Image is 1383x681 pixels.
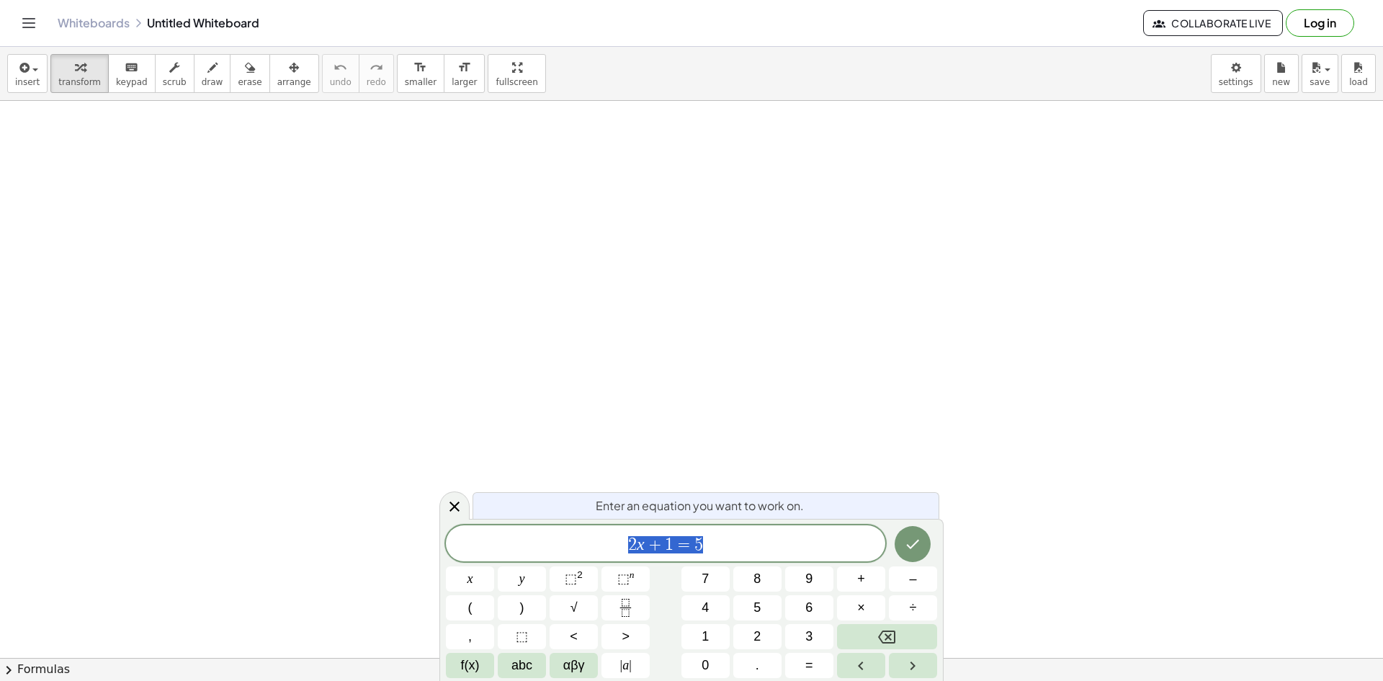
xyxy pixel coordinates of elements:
a: Whiteboards [58,16,130,30]
button: Alphabet [498,653,546,678]
span: ⬚ [617,571,630,586]
span: abc [511,656,532,675]
span: ( [468,598,473,618]
button: fullscreen [488,54,545,93]
span: × [857,598,865,618]
span: keypad [116,77,148,87]
span: + [857,569,865,589]
button: Done [895,526,931,562]
button: undoundo [322,54,359,93]
button: 1 [681,624,730,649]
sup: n [630,569,635,580]
span: arrange [277,77,311,87]
span: new [1272,77,1290,87]
button: Plus [837,566,885,592]
button: Functions [446,653,494,678]
span: > [622,627,630,646]
span: save [1310,77,1330,87]
button: Collaborate Live [1143,10,1283,36]
span: 7 [702,569,709,589]
span: Collaborate Live [1155,17,1271,30]
button: erase [230,54,269,93]
button: Absolute value [601,653,650,678]
button: Times [837,595,885,620]
i: undo [334,59,347,76]
span: < [570,627,578,646]
i: format_size [457,59,471,76]
span: . [756,656,759,675]
sup: 2 [577,569,583,580]
button: 3 [785,624,833,649]
button: x [446,566,494,592]
span: 8 [753,569,761,589]
span: settings [1219,77,1253,87]
button: transform [50,54,109,93]
button: 8 [733,566,782,592]
button: new [1264,54,1299,93]
button: 5 [733,595,782,620]
button: load [1341,54,1376,93]
span: | [620,658,623,672]
button: Fraction [601,595,650,620]
span: 1 [665,536,673,553]
span: = [673,536,694,553]
span: redo [367,77,386,87]
button: ) [498,595,546,620]
span: 2 [753,627,761,646]
span: draw [202,77,223,87]
button: Squared [550,566,598,592]
span: ⬚ [565,571,577,586]
button: 7 [681,566,730,592]
span: erase [238,77,261,87]
span: ⬚ [516,627,528,646]
button: , [446,624,494,649]
button: 0 [681,653,730,678]
button: arrange [269,54,319,93]
button: Greek alphabet [550,653,598,678]
span: transform [58,77,101,87]
span: αβγ [563,656,585,675]
span: 3 [805,627,813,646]
button: format_sizesmaller [397,54,444,93]
button: redoredo [359,54,394,93]
span: 1 [702,627,709,646]
span: ÷ [910,598,917,618]
span: f(x) [461,656,480,675]
button: Square root [550,595,598,620]
button: Superscript [601,566,650,592]
button: scrub [155,54,194,93]
span: – [909,569,916,589]
span: Enter an equation you want to work on. [596,497,804,515]
button: Divide [889,595,937,620]
button: Less than [550,624,598,649]
span: 5 [694,536,703,553]
button: 9 [785,566,833,592]
button: 2 [733,624,782,649]
button: format_sizelarger [444,54,485,93]
button: Left arrow [837,653,885,678]
i: keyboard [125,59,138,76]
i: redo [370,59,383,76]
span: undo [330,77,352,87]
span: a [620,656,632,675]
button: Backspace [837,624,937,649]
span: 0 [702,656,709,675]
span: , [468,627,472,646]
button: Minus [889,566,937,592]
span: 5 [753,598,761,618]
button: Equals [785,653,833,678]
button: Toggle navigation [17,12,40,35]
span: 4 [702,598,709,618]
button: 4 [681,595,730,620]
span: √ [570,598,578,618]
button: Log in [1286,9,1354,37]
span: ) [520,598,524,618]
span: smaller [405,77,437,87]
button: draw [194,54,231,93]
span: 6 [805,598,813,618]
button: . [733,653,782,678]
var: x [637,535,645,553]
button: save [1302,54,1338,93]
button: settings [1211,54,1261,93]
button: Greater than [601,624,650,649]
